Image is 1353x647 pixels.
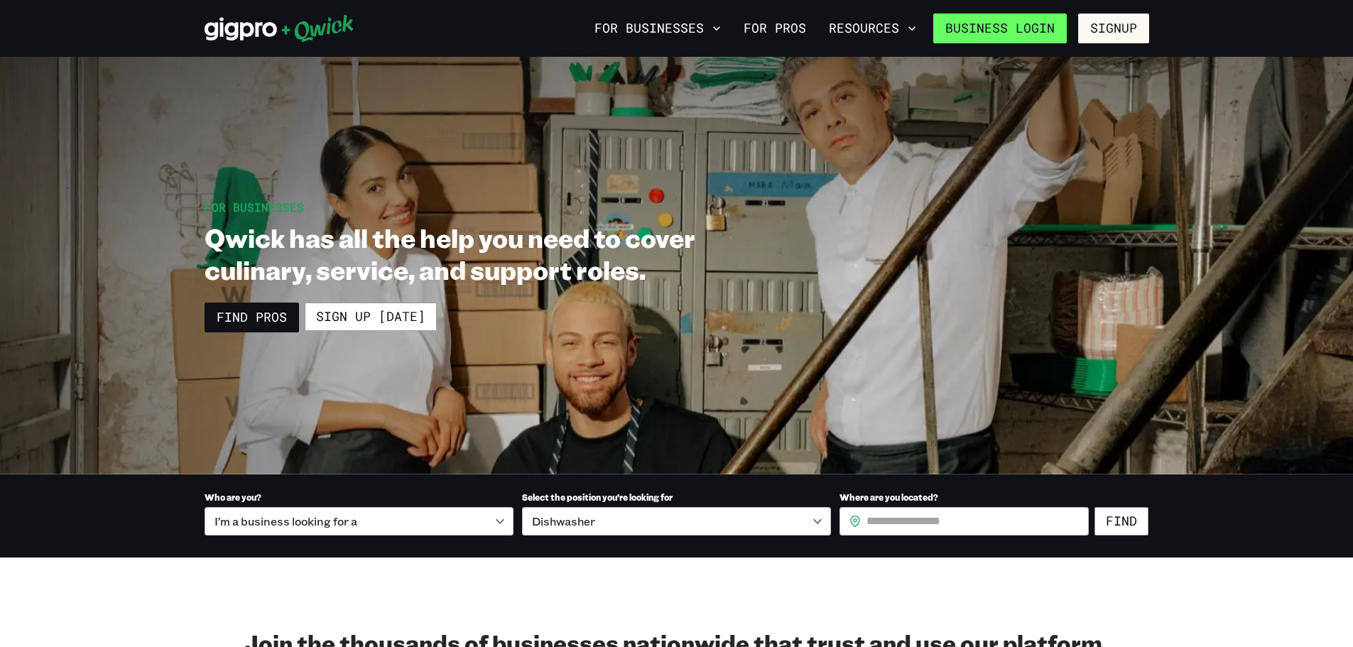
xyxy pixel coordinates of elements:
span: Where are you located? [839,491,938,503]
a: Sign up [DATE] [305,303,437,331]
div: Dishwasher [522,507,831,535]
button: For Businesses [589,16,727,40]
span: For Businesses [205,200,304,214]
div: I’m a business looking for a [205,507,514,535]
span: Select the position you’re looking for [522,491,673,503]
a: Business Login [933,13,1067,43]
a: For Pros [738,16,812,40]
h1: Qwick has all the help you need to cover culinary, service, and support roles. [205,222,771,286]
button: Find [1094,507,1148,535]
span: Who are you? [205,491,261,503]
button: Resources [823,16,922,40]
button: Signup [1078,13,1149,43]
a: Find Pros [205,303,299,332]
